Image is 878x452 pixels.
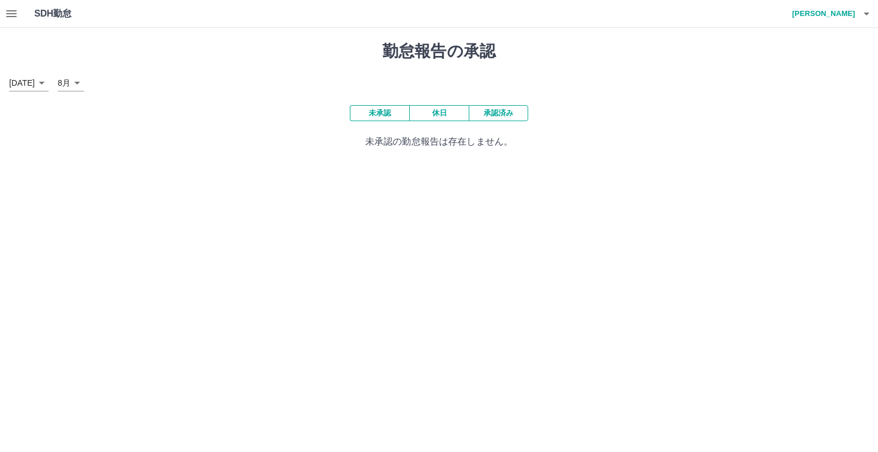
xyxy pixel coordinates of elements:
button: 休日 [409,105,469,121]
button: 承認済み [469,105,528,121]
div: [DATE] [9,75,49,91]
button: 未承認 [350,105,409,121]
h1: 勤怠報告の承認 [9,42,869,61]
p: 未承認の勤怠報告は存在しません。 [9,135,869,149]
div: 8月 [58,75,84,91]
